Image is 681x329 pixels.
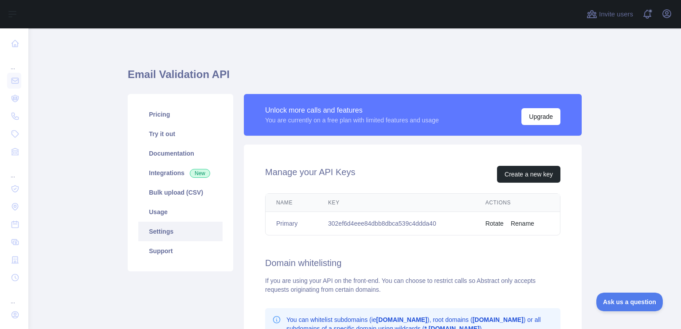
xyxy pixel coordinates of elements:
span: New [190,169,210,178]
b: [DOMAIN_NAME] [376,316,427,323]
a: Settings [138,222,223,241]
div: If you are using your API on the front-end. You can choose to restrict calls so Abstract only acc... [265,276,560,294]
a: Integrations New [138,163,223,183]
div: ... [7,287,21,305]
button: Upgrade [521,108,560,125]
iframe: Toggle Customer Support [596,293,663,311]
td: 302ef6d4eee84dbb8dbca539c4ddda40 [317,212,475,235]
b: [DOMAIN_NAME] [473,316,524,323]
a: Try it out [138,124,223,144]
h1: Email Validation API [128,67,582,89]
a: Pricing [138,105,223,124]
h2: Domain whitelisting [265,257,560,269]
a: Support [138,241,223,261]
div: Unlock more calls and features [265,105,439,116]
td: Primary [266,212,317,235]
button: Invite users [585,7,635,21]
span: Invite users [599,9,633,20]
th: Actions [475,194,560,212]
div: ... [7,161,21,179]
a: Documentation [138,144,223,163]
h2: Manage your API Keys [265,166,355,183]
div: You are currently on a free plan with limited features and usage [265,116,439,125]
button: Rotate [485,219,504,228]
th: Key [317,194,475,212]
button: Create a new key [497,166,560,183]
th: Name [266,194,317,212]
div: ... [7,53,21,71]
a: Bulk upload (CSV) [138,183,223,202]
a: Usage [138,202,223,222]
button: Rename [511,219,534,228]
